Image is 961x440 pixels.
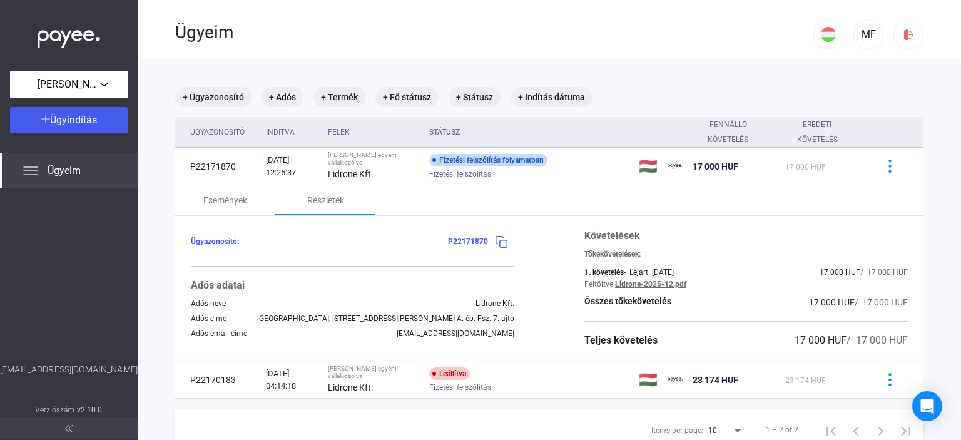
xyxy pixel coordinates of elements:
[307,193,344,208] div: Részletek
[855,297,908,307] span: / 17 000 HUF
[708,422,743,437] mat-select: Items per page:
[785,163,826,171] span: 17 000 HUF
[175,361,261,399] td: P22170183
[488,228,514,255] button: copy-blue
[624,268,674,277] div: - Lejárt: [DATE]
[203,193,247,208] div: Események
[785,376,826,385] span: 23 174 HUF
[175,22,813,43] div: Ügyeim
[584,268,624,277] div: 1. követelés
[449,87,501,107] mat-chip: + Státusz
[693,117,775,147] div: Fennálló követelés
[766,422,798,437] div: 1 – 2 of 2
[375,87,439,107] mat-chip: + Fő státusz
[634,148,663,185] td: 🇭🇺
[190,125,256,140] div: Ügyazonosító
[262,87,303,107] mat-chip: + Adós
[785,117,850,147] div: Eredeti követelés
[902,28,915,41] img: logout-red
[38,23,100,49] img: white-payee-white-dot.svg
[912,391,942,421] div: Open Intercom Messenger
[860,268,908,277] span: / 17 000 HUF
[38,77,100,92] span: [PERSON_NAME] egyéni vállalkozó
[190,125,245,140] div: Ügyazonosító
[50,114,97,126] span: Ügyindítás
[175,87,252,107] mat-chip: + Ügyazonosító
[328,151,419,166] div: [PERSON_NAME] egyéni vállalkozó vs
[584,295,671,310] div: Összes tőkekövetelés
[328,382,374,392] strong: Lidrone Kft.
[708,426,717,435] span: 10
[475,299,514,308] div: Lidrone Kft.
[883,160,897,173] img: more-blue
[191,314,226,323] div: Adós címe
[634,361,663,399] td: 🇭🇺
[191,329,247,338] div: Adós email címe
[328,125,350,140] div: Felek
[328,365,419,380] div: [PERSON_NAME] egyéni vállalkozó vs
[328,125,419,140] div: Felek
[266,125,318,140] div: Indítva
[511,87,592,107] mat-chip: + Indítás dátuma
[191,237,239,246] span: Ügyazonosító:
[853,19,883,49] button: MF
[448,237,488,246] span: P22171870
[23,163,38,178] img: list.svg
[877,367,903,393] button: more-blue
[257,314,514,323] div: [GEOGRAPHIC_DATA], [STREET_ADDRESS][PERSON_NAME] A. ép. Fsz. 7. ajtó
[266,367,318,392] div: [DATE] 04:14:18
[429,380,491,395] span: Fizetési felszólítás
[429,166,491,182] span: Fizetési felszólítás
[693,375,738,385] span: 23 174 HUF
[397,329,514,338] div: [EMAIL_ADDRESS][DOMAIN_NAME]
[847,334,908,346] span: / 17 000 HUF
[328,169,374,179] strong: Lidrone Kft.
[584,333,658,348] div: Teljes követelés
[10,107,128,133] button: Ügyindítás
[858,27,879,42] div: MF
[584,250,908,258] div: Tőkekövetelések:
[77,406,103,414] strong: v2.10.0
[313,87,365,107] mat-chip: + Termék
[883,373,897,386] img: more-blue
[584,280,615,289] div: Feltöltve:
[429,367,470,380] div: Leállítva
[584,228,908,243] div: Követelések
[10,71,128,98] button: [PERSON_NAME] egyéni vállalkozó
[693,117,764,147] div: Fennálló követelés
[266,125,295,140] div: Indítva
[424,117,634,148] th: Státusz
[795,334,847,346] span: 17 000 HUF
[668,159,683,174] img: payee-logo
[175,148,261,185] td: P22171870
[821,27,836,42] img: HU
[785,117,861,147] div: Eredeti követelés
[651,423,703,438] div: Items per page:
[495,235,508,248] img: copy-blue
[813,19,843,49] button: HU
[877,153,903,180] button: more-blue
[615,280,686,289] a: Lidrone-2025-12.pdf
[65,425,73,432] img: arrow-double-left-grey.svg
[820,268,860,277] span: 17 000 HUF
[48,163,81,178] span: Ügyeim
[429,154,547,166] div: Fizetési felszólítás folyamatban
[693,161,738,171] span: 17 000 HUF
[668,372,683,387] img: payee-logo
[191,299,226,308] div: Adós neve
[191,278,514,293] div: Adós adatai
[893,19,923,49] button: logout-red
[809,297,855,307] span: 17 000 HUF
[266,154,318,179] div: [DATE] 12:25:37
[41,115,50,123] img: plus-white.svg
